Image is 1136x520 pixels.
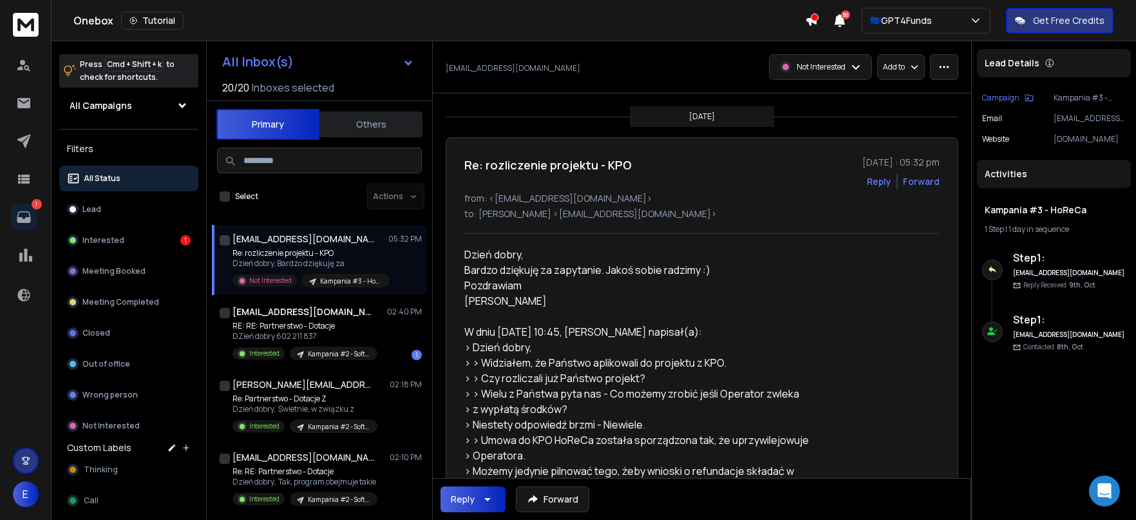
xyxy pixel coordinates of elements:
[222,80,249,95] span: 20 / 20
[13,481,39,507] button: E
[232,305,374,318] h1: [EMAIL_ADDRESS][DOMAIN_NAME]
[82,235,124,246] p: Interested
[59,351,198,377] button: Out of office
[1023,342,1083,352] p: Contacted
[249,276,292,285] p: Not Interested
[180,235,191,246] div: 1
[232,248,387,258] p: Re: rozliczenie projektu - KPO
[1013,268,1126,278] h6: [EMAIL_ADDRESS][DOMAIN_NAME]
[446,63,580,73] p: [EMAIL_ADDRESS][DOMAIN_NAME]
[985,224,1123,235] div: |
[59,320,198,346] button: Closed
[387,307,422,317] p: 02:40 PM
[252,80,334,95] h3: Inboxes selected
[232,258,387,269] p: Dzień dobry, Bardzo dziękuję za
[105,57,164,72] span: Cmd + Shift + k
[516,486,589,512] button: Forward
[59,227,198,253] button: Interested1
[1069,280,1095,289] span: 9th, Oct
[70,99,132,112] h1: All Campaigns
[464,156,632,174] h1: Re: rozliczenie projektu - KPO
[870,14,937,27] p: 🇪🇺GPT4Funds
[121,12,184,30] button: Tutorial
[232,451,374,464] h1: [EMAIL_ADDRESS][DOMAIN_NAME]
[1054,93,1126,103] p: Kampania #3 - HoReCa
[985,224,1004,235] span: 1 Step
[82,421,140,431] p: Not Interested
[232,467,377,477] p: Re: RE: Partnerstwo - Dotacje
[84,173,120,184] p: All Status
[1057,342,1083,351] span: 8th, Oct
[59,93,198,119] button: All Campaigns
[982,113,1002,124] p: Email
[308,495,370,505] p: Kampania #2 - Software House
[867,175,891,188] button: Reply
[1008,224,1069,235] span: 1 day in sequence
[1023,280,1095,290] p: Reply Received
[59,457,198,483] button: Thinking
[59,140,198,158] h3: Filters
[11,204,37,230] a: 1
[59,258,198,284] button: Meeting Booked
[985,57,1039,70] p: Lead Details
[1013,330,1126,340] h6: [EMAIL_ADDRESS][DOMAIN_NAME]
[222,55,294,68] h1: All Inbox(s)
[82,328,110,338] p: Closed
[841,10,850,19] span: 50
[390,380,422,390] p: 02:18 PM
[59,197,198,222] button: Lead
[464,207,940,220] p: to: [PERSON_NAME] <[EMAIL_ADDRESS][DOMAIN_NAME]>
[232,404,377,414] p: Dzień dobry, Świetnie, w związku z
[1054,134,1126,144] p: [DOMAIN_NAME]
[883,62,905,72] p: Add to
[59,413,198,439] button: Not Interested
[232,321,377,331] p: RE: RE: Partnerstwo - Dotacje
[982,93,1034,103] button: Campaign
[862,156,940,169] p: [DATE] : 05:32 pm
[412,350,422,360] div: 1
[903,175,940,188] div: Forward
[319,110,422,139] button: Others
[67,441,131,454] h3: Custom Labels
[232,378,374,391] h1: [PERSON_NAME][EMAIL_ADDRESS][DOMAIN_NAME]
[32,199,42,209] p: 1
[1013,250,1126,265] h6: Step 1 :
[82,390,138,400] p: Wrong person
[451,493,475,506] div: Reply
[390,452,422,463] p: 02:10 PM
[464,192,940,205] p: from: <[EMAIL_ADDRESS][DOMAIN_NAME]>
[59,382,198,408] button: Wrong person
[308,349,370,359] p: Kampania #2 - Software House
[80,58,175,84] p: Press to check for shortcuts.
[84,465,118,475] span: Thinking
[1054,113,1126,124] p: [EMAIL_ADDRESS][DOMAIN_NAME]
[982,93,1019,103] p: Campaign
[1089,476,1120,506] div: Open Intercom Messenger
[73,12,805,30] div: Onebox
[232,477,377,487] p: Dzień dobry, Tak, program obejmuje takie
[59,488,198,514] button: Call
[249,421,279,431] p: Interested
[249,494,279,504] p: Interested
[689,111,715,122] p: [DATE]
[985,204,1123,217] h1: Kampania #3 - HoReCa
[982,134,1009,144] p: website
[82,266,146,276] p: Meeting Booked
[440,486,506,512] button: Reply
[84,496,99,506] span: Call
[1013,312,1126,327] h6: Step 1 :
[308,422,370,432] p: Kampania #2 - Software House
[232,331,377,342] p: DZień dobry 602 211 837
[1006,8,1113,34] button: Get Free Credits
[59,166,198,191] button: All Status
[82,204,101,215] p: Lead
[388,234,422,244] p: 05:32 PM
[235,191,258,202] label: Select
[212,49,424,75] button: All Inbox(s)
[249,349,279,358] p: Interested
[797,62,846,72] p: Not Interested
[232,233,374,246] h1: [EMAIL_ADDRESS][DOMAIN_NAME]
[232,394,377,404] p: Re: Partnerstwo - Dotacje Z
